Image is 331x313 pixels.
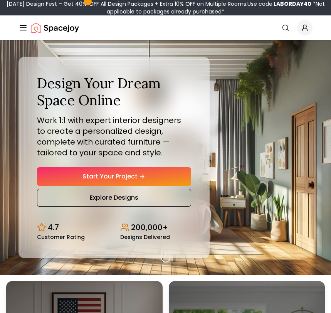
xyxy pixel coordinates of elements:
p: Work 1:1 with expert interior designers to create a personalized design, complete with curated fu... [37,115,191,158]
a: Spacejoy [31,20,79,35]
small: Customer Rating [37,234,85,240]
p: 4.7 [48,222,59,233]
h1: Design Your Dream Space Online [37,75,191,108]
div: Design stats [37,216,191,240]
a: Start Your Project [37,167,191,186]
p: 200,000+ [131,222,168,233]
img: Spacejoy Logo [31,20,79,35]
a: Explore Designs [37,189,191,207]
small: Designs Delivered [120,234,170,240]
nav: Global [18,15,313,40]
